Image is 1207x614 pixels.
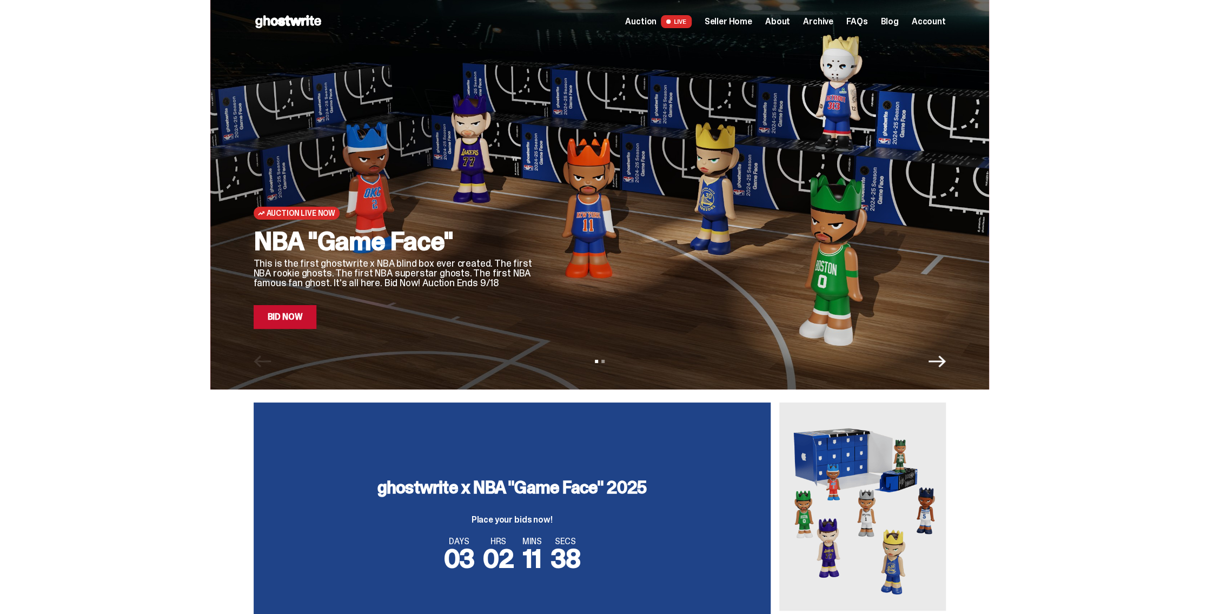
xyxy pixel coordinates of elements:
[803,17,833,26] a: Archive
[254,259,535,288] p: This is the first ghostwrite x NBA blind box ever created. The first NBA rookie ghosts. The first...
[625,15,691,28] a: Auction LIVE
[601,360,605,363] button: View slide 2
[443,537,474,546] span: DAYS
[254,305,317,329] a: Bid Now
[625,17,656,26] span: Auction
[551,537,580,546] span: SECS
[523,542,541,576] span: 11
[522,537,542,546] span: MINS
[880,17,898,26] a: Blog
[765,17,790,26] a: About
[846,17,867,26] a: FAQs
[377,516,647,524] p: Place your bids now!
[595,360,598,363] button: View slide 1
[929,353,946,370] button: Next
[661,15,692,28] span: LIVE
[551,542,580,576] span: 38
[779,402,946,611] img: Game Face (2025)
[705,17,752,26] a: Seller Home
[483,537,514,546] span: HRS
[443,542,474,576] span: 03
[267,209,335,217] span: Auction Live Now
[377,479,647,496] h3: ghostwrite x NBA "Game Face" 2025
[254,228,535,254] h2: NBA "Game Face"
[912,17,946,26] a: Account
[483,542,514,576] span: 02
